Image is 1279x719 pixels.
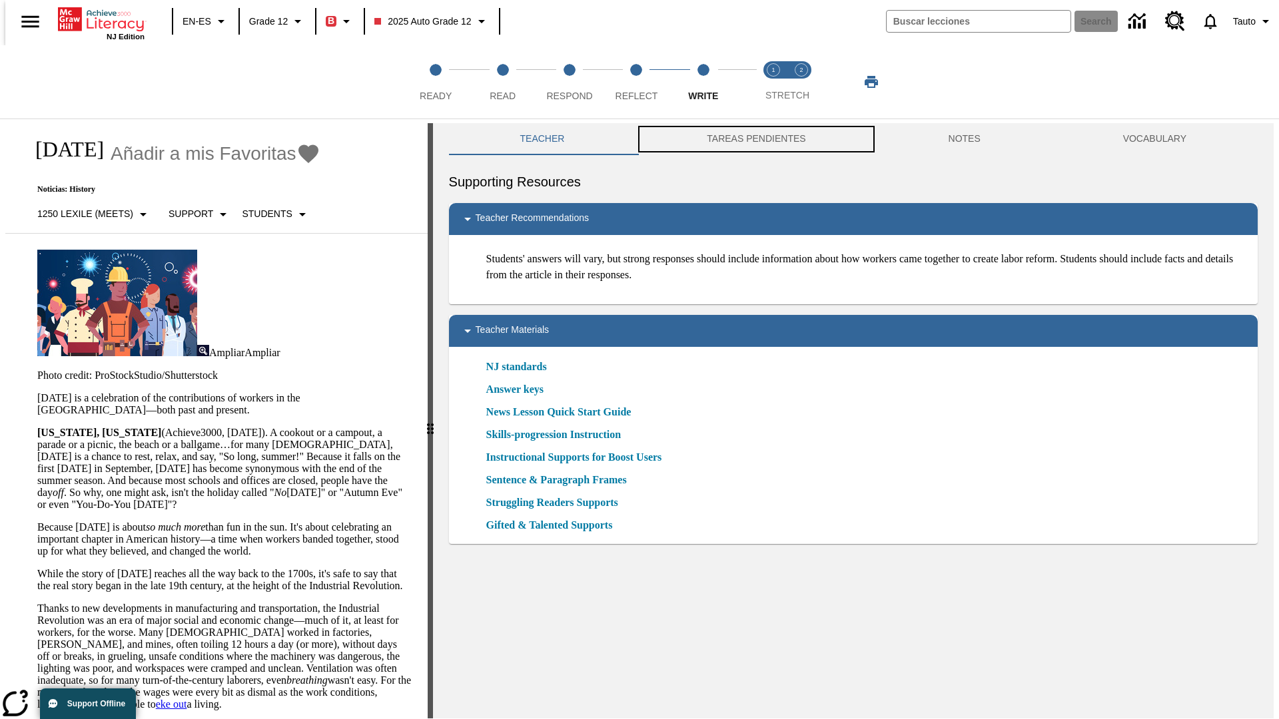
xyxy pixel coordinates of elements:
span: Write [688,91,718,101]
img: A banner with a blue background shows an illustrated row of diverse men and women dressed in clot... [37,250,197,356]
p: Because [DATE] is about than fun in the sun. It's about celebrating an important chapter in Ameri... [37,521,412,557]
a: Centro de recursos, Se abrirá en una pestaña nueva. [1157,3,1193,39]
a: Notificaciones [1193,4,1228,39]
p: Students [242,207,292,221]
div: reading [5,123,428,712]
p: Photo credit: ProStockStudio/Shutterstock [37,369,412,381]
button: Ready step 1 of 5 [397,45,474,119]
span: Ampliar [244,347,280,358]
button: Teacher [449,123,636,155]
button: VOCABULARY [1052,123,1258,155]
span: STRETCH [765,90,809,101]
span: Grade 12 [249,15,288,29]
input: search field [887,11,1070,32]
a: Sentence & Paragraph Frames, Se abrirá en una nueva ventana o pestaña [486,472,627,488]
em: so much more [146,521,205,533]
button: Write step 5 of 5 [665,45,742,119]
button: Reflect step 4 of 5 [598,45,675,119]
span: Ready [420,91,452,101]
div: activity [433,123,1274,718]
p: [DATE] is a celebration of the contributions of workers in the [GEOGRAPHIC_DATA]—both past and pr... [37,392,412,416]
p: (Achieve3000, [DATE]). A cookout or a campout, a parade or a picnic, the beach or a ballgame…for ... [37,427,412,511]
button: Abrir el menú lateral [11,2,50,41]
p: Thanks to new developments in manufacturing and transportation, the Industrial Revolution was an ... [37,602,412,710]
span: Añadir a mis Favoritas [111,143,296,164]
em: No [274,487,286,498]
p: Teacher Materials [476,323,550,339]
div: Teacher Recommendations [449,203,1258,235]
button: Seleccione Lexile, 1250 Lexile (Meets) [32,202,157,226]
a: News Lesson Quick Start Guide, Se abrirá en una nueva ventana o pestaña [486,404,632,420]
h6: Supporting Resources [449,171,1258,192]
button: Añadir a mis Favoritas - Día del Trabajo [111,142,320,165]
button: Tipo de apoyo, Support [163,202,236,226]
button: Stretch Respond step 2 of 2 [782,45,821,119]
p: Teacher Recommendations [476,211,589,227]
a: Gifted & Talented Supports [486,517,621,533]
h1: [DATE] [21,137,104,162]
button: Class: 2025 Auto Grade 12, Selecciona una clase [369,9,494,33]
a: Instructional Supports for Boost Users, Se abrirá en una nueva ventana o pestaña [486,449,662,465]
p: Noticias: History [21,184,320,194]
button: Support Offline [40,688,136,719]
span: Respond [546,91,592,101]
button: TAREAS PENDIENTES [636,123,877,155]
button: Boost El color de la clase es rojo. Cambiar el color de la clase. [320,9,360,33]
em: off [53,487,64,498]
a: Answer keys, Se abrirá en una nueva ventana o pestaña [486,381,544,397]
span: Support Offline [67,699,125,708]
a: Struggling Readers Supports [486,495,626,511]
a: eke out [156,698,187,710]
text: 2 [799,67,803,73]
span: 2025 Auto Grade 12 [374,15,471,29]
p: Support [169,207,213,221]
button: Respond step 3 of 5 [531,45,608,119]
em: breathing [286,674,328,686]
button: Grado: Grade 12, Elige un grado [244,9,311,33]
span: Ampliar [209,347,244,358]
a: Centro de información [1120,3,1157,40]
span: Tauto [1233,15,1256,29]
div: Portada [58,5,145,41]
span: B [328,13,334,29]
div: Instructional Panel Tabs [449,123,1258,155]
span: EN-ES [183,15,211,29]
img: Ampliar [197,345,209,356]
div: Pulsa la tecla de intro o la barra espaciadora y luego presiona las flechas de derecha e izquierd... [428,123,433,718]
button: Stretch Read step 1 of 2 [754,45,793,119]
p: 1250 Lexile (Meets) [37,207,133,221]
button: NOTES [877,123,1052,155]
button: Perfil/Configuración [1228,9,1279,33]
button: Read step 2 of 5 [464,45,541,119]
button: Seleccionar estudiante [236,202,315,226]
button: Imprimir [850,70,893,94]
span: NJ Edition [107,33,145,41]
p: While the story of [DATE] reaches all the way back to the 1700s, it's safe to say that the real s... [37,568,412,592]
span: Read [490,91,516,101]
button: Language: EN-ES, Selecciona un idioma [177,9,234,33]
div: Teacher Materials [449,315,1258,347]
text: 1 [771,67,775,73]
p: Students' answers will vary, but strong responses should include information about how workers ca... [486,251,1247,283]
a: Skills-progression Instruction, Se abrirá en una nueva ventana o pestaña [486,427,622,443]
strong: [US_STATE], [US_STATE] [37,427,161,438]
a: NJ standards [486,359,555,375]
span: Reflect [616,91,658,101]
